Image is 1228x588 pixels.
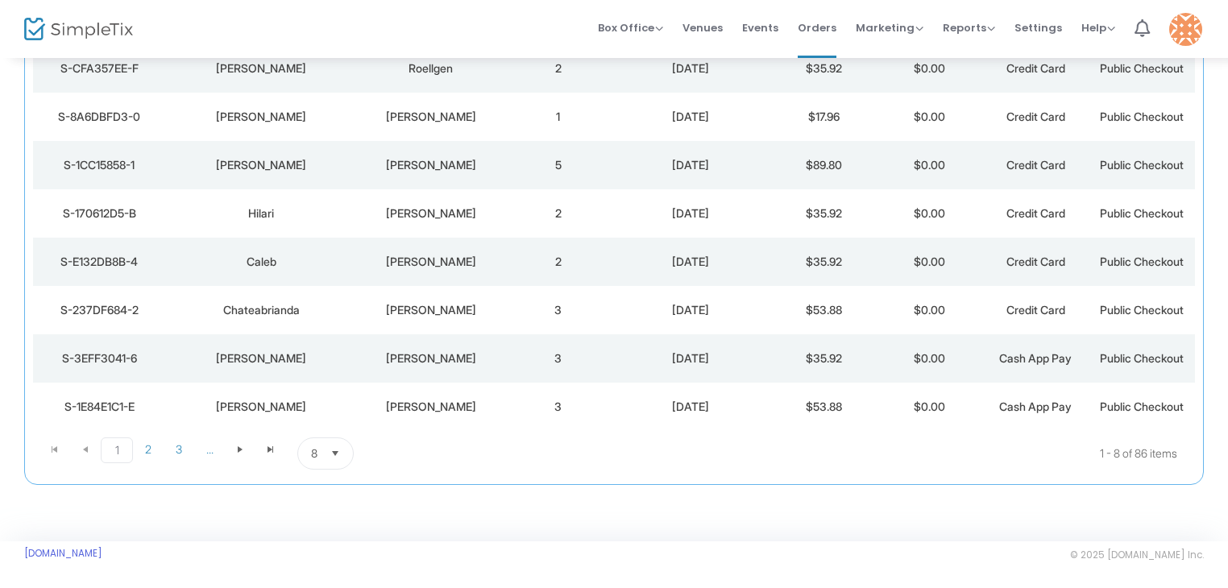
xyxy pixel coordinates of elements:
td: $53.88 [770,383,877,431]
div: Loyd [361,399,501,415]
div: Data table [33,6,1195,431]
div: Griggs [361,205,501,222]
td: 2 [505,238,612,286]
span: Page 3 [164,437,194,462]
span: Credit Card [1006,158,1065,172]
span: 8 [311,445,317,462]
div: Williams [361,350,501,366]
kendo-pager-info: 1 - 8 of 86 items [514,437,1177,470]
td: $35.92 [770,334,877,383]
span: Public Checkout [1100,400,1184,413]
div: Maggie [170,350,353,366]
div: Barron [361,109,501,125]
a: [DOMAIN_NAME] [24,547,102,560]
td: $0.00 [877,286,983,334]
span: Public Checkout [1100,110,1184,123]
div: S-CFA357EE-F [37,60,162,77]
div: S-1E84E1C1-E [37,399,162,415]
span: Credit Card [1006,110,1065,123]
td: $0.00 [877,189,983,238]
td: $35.92 [770,238,877,286]
td: 5 [505,141,612,189]
div: Jennifer [170,157,353,173]
td: $35.92 [770,189,877,238]
div: Yulisa [170,109,353,125]
div: Hilari [170,205,353,222]
div: S-3EFF3041-6 [37,350,162,366]
div: S-8A6DBFD3-0 [37,109,162,125]
td: 2 [505,189,612,238]
td: 1 [505,93,612,141]
div: 9/12/2025 [616,254,767,270]
span: Marketing [856,20,923,35]
span: Page 4 [194,437,225,462]
span: Page 1 [101,437,133,463]
td: $0.00 [877,383,983,431]
td: $0.00 [877,44,983,93]
div: S-237DF684-2 [37,302,162,318]
span: Public Checkout [1100,303,1184,317]
td: $0.00 [877,93,983,141]
span: Go to the next page [225,437,255,462]
span: Cash App Pay [999,400,1072,413]
span: Reports [943,20,995,35]
span: Public Checkout [1100,206,1184,220]
span: Box Office [598,20,663,35]
div: 9/13/2025 [616,60,767,77]
div: S-1CC15858-1 [37,157,162,173]
button: Select [324,438,346,469]
div: Clayton [361,254,501,270]
span: Public Checkout [1100,255,1184,268]
td: $35.92 [770,44,877,93]
div: Caleb [170,254,353,270]
div: 9/12/2025 [616,302,767,318]
span: Settings [1014,7,1062,48]
div: Roellgen [361,60,501,77]
td: $0.00 [877,141,983,189]
div: Chateabrianda [170,302,353,318]
td: 2 [505,44,612,93]
span: Go to the last page [264,443,277,456]
div: S-170612D5-B [37,205,162,222]
span: © 2025 [DOMAIN_NAME] Inc. [1070,549,1204,561]
div: Agnew [361,302,501,318]
td: $89.80 [770,141,877,189]
span: Page 2 [133,437,164,462]
span: Go to the next page [234,443,247,456]
span: Public Checkout [1100,351,1184,365]
span: Venues [682,7,723,48]
span: Go to the last page [255,437,286,462]
span: Public Checkout [1100,158,1184,172]
span: Public Checkout [1100,61,1184,75]
span: Events [742,7,778,48]
span: Help [1081,20,1115,35]
div: Barron [361,157,501,173]
div: 9/12/2025 [616,205,767,222]
span: Orders [798,7,836,48]
div: 9/12/2025 [616,350,767,366]
td: $53.88 [770,286,877,334]
td: 3 [505,286,612,334]
span: Cash App Pay [999,351,1072,365]
div: Johanna [170,399,353,415]
div: S-E132DB8B-4 [37,254,162,270]
span: Credit Card [1006,303,1065,317]
td: $17.96 [770,93,877,141]
td: $0.00 [877,334,983,383]
div: 9/13/2025 [616,109,767,125]
span: Credit Card [1006,206,1065,220]
span: Credit Card [1006,61,1065,75]
td: $0.00 [877,238,983,286]
td: 3 [505,383,612,431]
div: 9/13/2025 [616,157,767,173]
div: Jon Gaige [170,60,353,77]
td: 3 [505,334,612,383]
div: 9/12/2025 [616,399,767,415]
span: Credit Card [1006,255,1065,268]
